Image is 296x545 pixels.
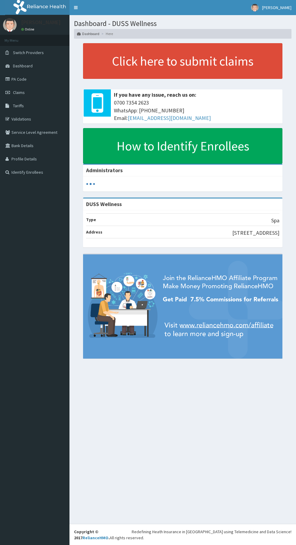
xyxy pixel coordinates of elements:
b: Type [86,217,96,222]
h1: Dashboard - DUSS Wellness [74,20,291,27]
svg: audio-loading [86,179,95,189]
a: Online [21,27,36,31]
a: RelianceHMO [82,535,108,540]
p: [PERSON_NAME] [21,20,61,25]
span: Tariffs [13,103,24,108]
span: [PERSON_NAME] [262,5,291,10]
b: Administrators [86,167,123,174]
img: User Image [251,4,259,11]
div: Redefining Heath Insurance in [GEOGRAPHIC_DATA] using Telemedicine and Data Science! [132,529,291,535]
a: How to Identify Enrollees [83,128,282,164]
img: User Image [3,18,17,32]
p: [STREET_ADDRESS] [232,229,279,237]
a: Dashboard [77,31,99,36]
span: Switch Providers [13,50,44,55]
b: Address [86,229,102,235]
li: Here [100,31,113,36]
span: 0700 7354 2623 WhatsApp: [PHONE_NUMBER] Email: [114,99,279,122]
a: Click here to submit claims [83,43,282,79]
strong: Copyright © 2017 . [74,529,110,540]
img: provider-team-banner.png [83,254,282,359]
b: If you have any issue, reach us on: [114,91,196,98]
span: Claims [13,90,25,95]
p: Spa [271,217,279,224]
strong: DUSS Wellness [86,201,122,208]
span: Dashboard [13,63,33,69]
a: [EMAIL_ADDRESS][DOMAIN_NAME] [128,114,211,121]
